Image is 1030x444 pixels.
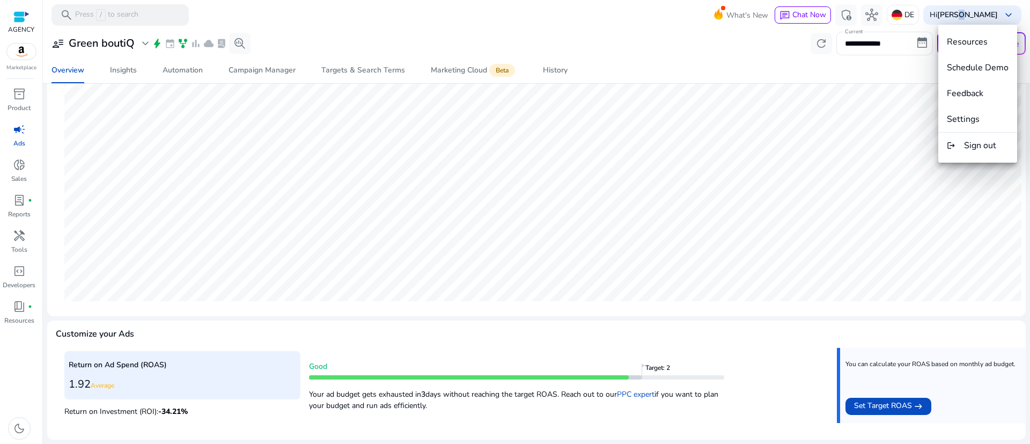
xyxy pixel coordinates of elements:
span: Resources [947,36,988,48]
span: Settings [947,113,980,125]
span: Sign out [964,140,996,151]
mat-icon: logout [947,139,955,152]
span: Schedule Demo [947,62,1009,74]
span: Feedback [947,88,983,99]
